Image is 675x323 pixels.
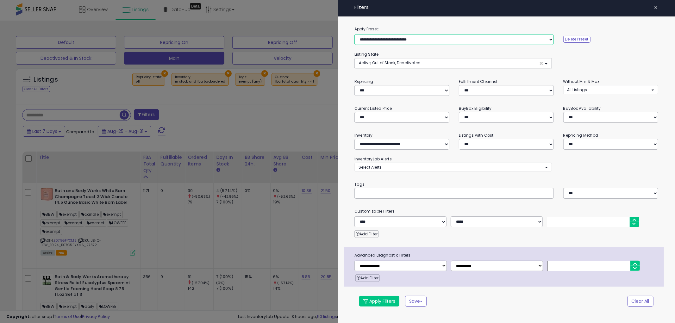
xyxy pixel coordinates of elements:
[359,165,382,170] span: Select Alerts
[359,296,399,307] button: Apply Filters
[355,58,552,69] button: Active, Out of Stock, Deactivated ×
[563,79,600,84] small: Without Min & Max
[354,163,552,172] button: Select Alerts
[628,296,653,307] button: Clear All
[652,3,661,12] button: ×
[540,60,544,67] span: ×
[354,79,373,84] small: Repricing
[405,296,427,307] button: Save
[567,87,587,92] span: All Listings
[563,85,658,94] button: All Listings
[354,106,392,111] small: Current Listed Price
[459,79,497,84] small: Fulfillment Channel
[350,208,663,215] small: Customizable Filters
[654,3,658,12] span: ×
[459,106,492,111] small: BuyBox Eligibility
[354,156,392,162] small: InventoryLab Alerts
[354,52,379,57] small: Listing State
[354,5,658,10] h4: Filters
[355,274,380,282] button: Add Filter
[350,26,663,33] label: Apply Preset:
[563,133,598,138] small: Repricing Method
[563,36,591,43] button: Delete Preset
[563,106,601,111] small: BuyBox Availability
[459,133,494,138] small: Listings with Cost
[350,181,663,188] small: Tags
[354,230,379,238] button: Add Filter
[350,252,664,259] span: Advanced Diagnostic Filters
[354,133,373,138] small: Inventory
[359,60,421,65] span: Active, Out of Stock, Deactivated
